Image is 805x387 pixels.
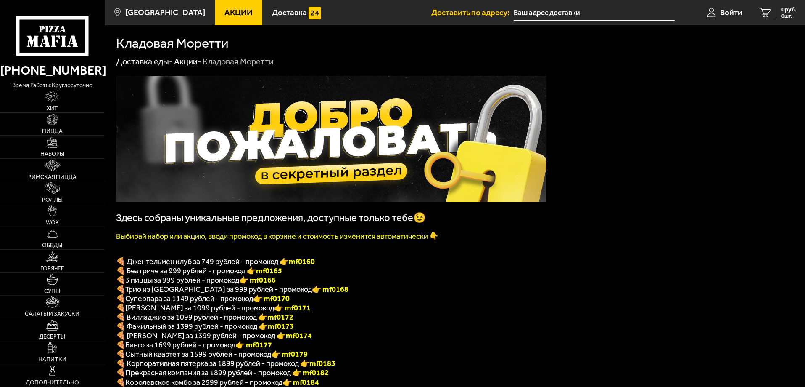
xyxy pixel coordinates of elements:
[268,322,294,331] b: mf0173
[125,294,253,303] span: Суперпара за 1149 рублей - промокод
[289,257,315,266] b: mf0160
[235,340,272,350] b: 👉 mf0177
[125,275,239,285] span: 3 пиццы за 999 рублей - промокод
[116,212,426,224] span: Здесь собраны уникальные предложения, доступные только тебе😉
[116,37,229,50] h1: Кладовая Моретти
[431,8,514,16] span: Доставить по адресу:
[125,350,271,359] span: Сытный квартет за 1599 рублей - промокод
[116,303,125,312] b: 🍕
[116,266,282,275] span: 🍕 Беатриче за 999 рублей - промокод 👉
[42,197,63,203] span: Роллы
[274,303,311,312] b: 👉 mf0171
[125,285,312,294] span: Трио из [GEOGRAPHIC_DATA] за 999 рублей - промокод
[239,275,276,285] font: 👉 mf0166
[116,331,312,340] span: 🍕 [PERSON_NAME] за 1399 рублей - промокод 👉
[312,285,348,294] font: 👉 mf0168
[125,368,292,377] span: Прекрасная компания за 1899 рублей - промокод
[39,334,65,340] span: Десерты
[26,380,79,386] span: Дополнительно
[28,174,77,180] span: Римская пицца
[40,266,64,272] span: Горячее
[224,8,253,16] span: Акции
[271,350,308,359] b: 👉 mf0179
[116,359,335,368] span: 🍕 Корпоративная пятерка за 1899 рублей - промокод 👉
[42,243,62,248] span: Обеды
[125,8,205,16] span: [GEOGRAPHIC_DATA]
[174,56,201,67] a: Акции-
[38,357,66,363] span: Напитки
[46,220,59,226] span: WOK
[42,128,63,134] span: Пицца
[125,303,274,312] span: [PERSON_NAME] за 1099 рублей - промокод
[116,275,125,285] font: 🍕
[292,368,329,377] font: 👉 mf0182
[40,151,64,157] span: Наборы
[44,288,60,294] span: Супы
[116,312,293,322] span: 🍕 Вилладжио за 1099 рублей - промокод 👉
[116,285,125,294] font: 🍕
[309,7,321,19] img: 15daf4d41897b9f0e9f617042186c801.svg
[272,8,307,16] span: Доставка
[125,340,235,350] span: Бинго за 1699 рублей - промокод
[116,340,125,350] b: 🍕
[203,56,274,67] div: Кладовая Моретти
[116,232,438,241] font: Выбирай набор или акцию, вводи промокод в корзине и стоимость изменится автоматически 👇
[781,13,797,19] span: 0 шт.
[25,311,79,317] span: Салаты и закуски
[309,359,335,368] b: mf0183
[116,322,294,331] span: 🍕 Фамильный за 1399 рублей - промокод 👉
[116,257,315,266] span: 🍕 Джентельмен клуб за 749 рублей - промокод 👉
[47,106,58,112] span: Хит
[116,76,546,202] img: 1024x1024
[116,350,125,359] b: 🍕
[781,7,797,13] span: 0 руб.
[116,294,125,303] font: 🍕
[286,331,312,340] b: mf0174
[125,378,282,387] span: Королевское комбо за 2599 рублей - промокод
[253,294,290,303] font: 👉 mf0170
[116,378,125,387] font: 🍕
[720,8,742,16] span: Войти
[267,312,293,322] b: mf0172
[116,56,173,67] a: Доставка еды-
[256,266,282,275] b: mf0165
[282,378,319,387] font: 👉 mf0184
[116,368,125,377] font: 🍕
[514,5,675,21] input: Ваш адрес доставки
